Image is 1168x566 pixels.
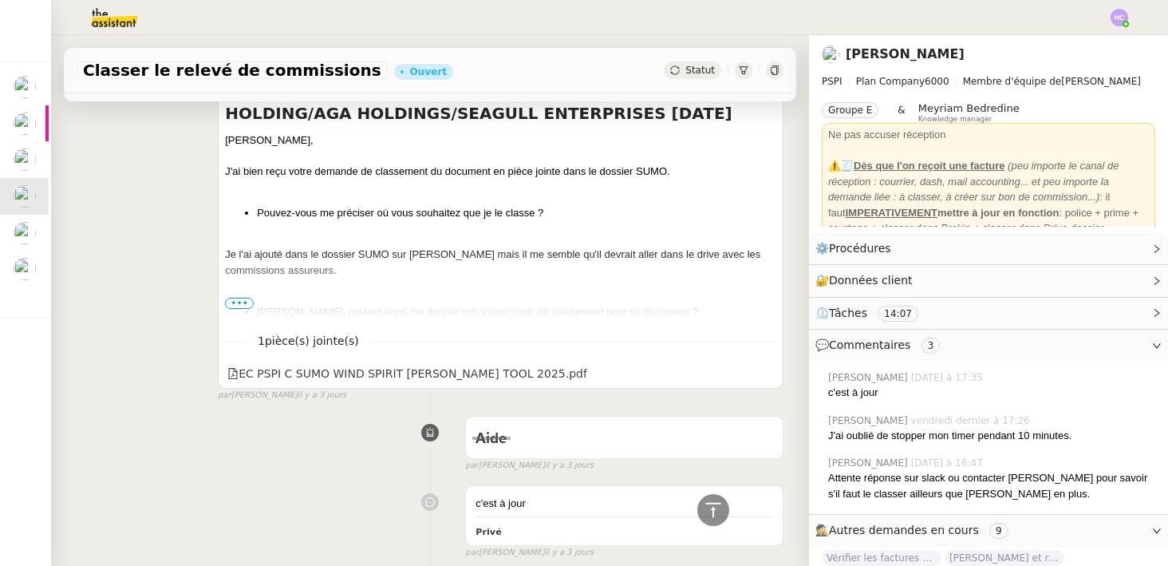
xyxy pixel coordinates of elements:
[822,46,839,63] img: users%2FNmPW3RcGagVdwlUj0SIRjiM8zA23%2Favatar%2Fb3e8f68e-88d8-429d-a2bd-00fb6f2d12db
[225,247,776,278] div: Je l'ai ajouté dans le dossier SUMO sur [PERSON_NAME] mais il me semble qu'il devrait aller dans ...
[14,222,36,244] img: users%2Fa6PbEmLwvGXylUqKytRPpDpAx153%2Favatar%2Ffanny.png
[822,73,1155,89] span: [PERSON_NAME]
[247,332,370,350] span: 1
[809,265,1168,296] div: 🔐Données client
[963,76,1062,87] span: Membre d'équipe de
[815,338,946,351] span: 💬
[809,298,1168,329] div: ⏲️Tâches 14:07
[829,274,913,287] span: Données client
[911,414,1033,428] span: vendredi dernier à 17:26
[828,370,911,385] span: [PERSON_NAME]
[829,338,910,351] span: Commentaires
[14,148,36,171] img: users%2FTDxDvmCjFdN3QFePFNGdQUcJcQk1%2Favatar%2F0cfb3a67-8790-4592-a9ec-92226c678442
[257,304,776,320] li: [PERSON_NAME], pouvez-vous me donner vos instructions de classement pour ce document ?
[828,414,911,428] span: [PERSON_NAME]
[14,113,36,135] img: users%2FTDxDvmCjFdN3QFePFNGdQUcJcQk1%2Favatar%2F0cfb3a67-8790-4592-a9ec-92226c678442
[298,389,346,402] span: il y a 3 jours
[828,456,911,470] span: [PERSON_NAME]
[685,65,715,76] span: Statut
[918,102,1020,114] span: Meyriam Bedredine
[809,515,1168,546] div: 🕵️Autres demandes en cours 9
[815,271,919,290] span: 🔐
[475,496,773,512] div: c'est à jour
[856,76,925,87] span: Plan Company
[911,370,986,385] span: [DATE] à 17:35
[475,527,501,537] b: Privé
[898,102,905,123] span: &
[846,46,965,61] a: [PERSON_NAME]
[218,389,346,402] small: [PERSON_NAME]
[828,127,1149,143] div: Ne pas accuser réception
[809,330,1168,361] div: 💬Commentaires 3
[828,428,1155,444] div: J'ai oublié de stopper mon timer pendant 10 minutes.
[465,459,479,473] span: par
[225,298,254,309] span: •••
[465,459,594,473] small: [PERSON_NAME]
[846,207,937,219] u: IMPERATIVEMENT
[815,524,1015,536] span: 🕵️
[828,385,1155,401] div: c'est à jour
[225,133,776,148] div: [PERSON_NAME],
[921,338,941,354] nz-tag: 3
[828,158,1149,251] div: ⚠️🧾 : il faut : police + prime + courtage + classer dans Brokin + classer dans Drive dossier Fact...
[815,239,898,258] span: ⚙️
[815,307,932,319] span: ⏲️
[14,258,36,280] img: users%2Fa6PbEmLwvGXylUqKytRPpDpAx153%2Favatar%2Ffanny.png
[265,334,359,347] span: pièce(s) jointe(s)
[828,160,1119,203] em: (peu importe le canal de réception : courrier, dash, mail accounting... et peu importe la demande...
[822,76,842,87] span: PSPI
[465,546,479,560] span: par
[465,546,594,560] small: [PERSON_NAME]
[545,459,594,473] span: il y a 3 jours
[989,523,1008,539] nz-tag: 9
[227,365,587,383] div: EC PSPI C SUMO WIND SPIRIT [PERSON_NAME] TOOL 2025.pdf
[1111,9,1128,26] img: svg
[475,432,507,446] span: Aide
[218,389,231,402] span: par
[918,115,992,124] span: Knowledge manager
[822,102,878,118] nz-tag: Groupe E
[945,550,1064,566] span: [PERSON_NAME] et rembourser les polices d'assurance
[83,62,381,78] span: Classer le relevé de commissions
[854,160,1004,172] u: Dès que l'on reçoit une facture
[918,102,1020,123] app-user-label: Knowledge manager
[809,233,1168,264] div: ⚙️Procédures
[257,205,776,221] li: Pouvez-vous me préciser où vous souhaitez que je le classe ?
[878,306,918,322] nz-tag: 14:07
[225,80,776,125] h4: TR: Statement of Commissions Due for Assuerd: MAGNUM HOLDING/AGA HOLDINGS/SEAGULL ENTERPRISES [DATE]
[545,546,594,560] span: il y a 3 jours
[822,550,941,566] span: Vérifier les factures non réglées
[829,307,867,319] span: Tâches
[829,524,979,536] span: Autres demandes en cours
[925,76,949,87] span: 6000
[14,76,36,98] img: users%2Fa6PbEmLwvGXylUqKytRPpDpAx153%2Favatar%2Ffanny.png
[14,185,36,208] img: users%2FNmPW3RcGagVdwlUj0SIRjiM8zA23%2Favatar%2Fb3e8f68e-88d8-429d-a2bd-00fb6f2d12db
[846,207,1059,219] strong: mettre à jour en fonction
[829,242,891,255] span: Procédures
[828,470,1155,501] div: Attente réponse sur slack ou contacter [PERSON_NAME] pour savoir s'il faut le classer ailleurs qu...
[911,456,986,470] span: [DATE] à 16:47
[410,67,447,77] div: Ouvert
[225,164,776,180] div: J'ai bien reçu votre demande de classement du document en pièce jointe dans le dossier SUMO.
